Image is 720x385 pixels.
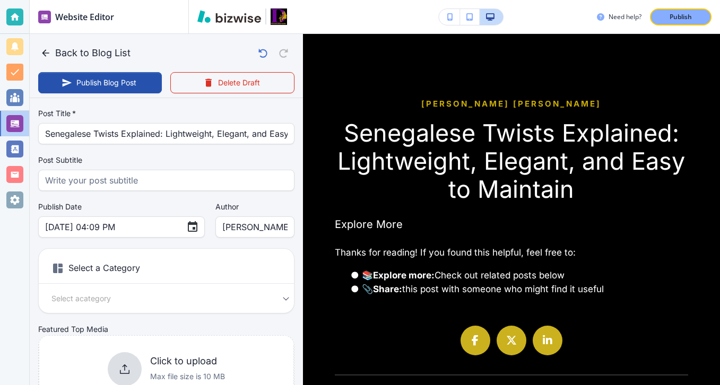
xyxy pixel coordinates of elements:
[150,355,225,367] h6: Click to upload
[650,8,712,25] button: Publish
[215,202,294,212] label: Author
[45,124,288,144] input: Write your post title
[38,42,135,64] button: Back to Blog List
[38,11,51,23] img: editor icon
[45,170,288,190] input: Write your post subtitle
[197,10,261,23] img: Bizwise Logo
[335,218,403,231] span: Explore More
[39,257,294,284] h6: Select a Category
[51,292,111,304] span: Select a category
[38,72,162,93] button: Publish Blog Post
[373,270,435,281] strong: Explore more:
[55,11,114,23] h2: Website Editor
[373,284,402,294] strong: Share:
[170,72,294,93] button: Delete Draft
[45,217,178,237] input: MM DD, YYYY
[609,12,641,22] h3: Need help?
[271,8,287,25] img: Your Logo
[222,217,288,237] input: Enter author name
[335,246,688,259] p: Thanks for reading! If you found this helpful, feel free to:
[348,282,688,296] li: 📎 this post with someone who might find it useful
[670,12,692,22] p: Publish
[335,119,688,203] h3: Senegalese Twists Explained: Lightweight, Elegant, and Easy to Maintain
[335,98,688,110] p: [PERSON_NAME] [PERSON_NAME]
[38,108,294,119] label: Post Title
[150,371,225,382] p: Max file size is 10 MB
[348,268,688,282] li: 📚 Check out related posts below
[182,216,203,238] button: Choose date, selected date is Sep 29, 2025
